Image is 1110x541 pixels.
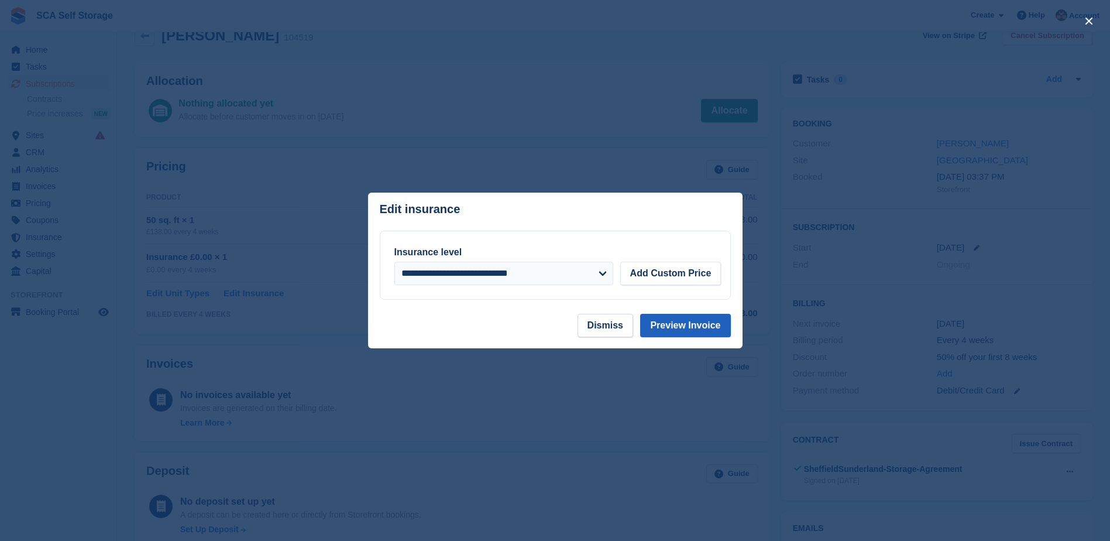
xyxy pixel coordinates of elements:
label: Insurance level [394,247,462,257]
button: close [1080,12,1098,30]
button: Add Custom Price [620,262,721,285]
p: Edit insurance [380,203,461,216]
button: Dismiss [578,314,633,337]
button: Preview Invoice [640,314,730,337]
